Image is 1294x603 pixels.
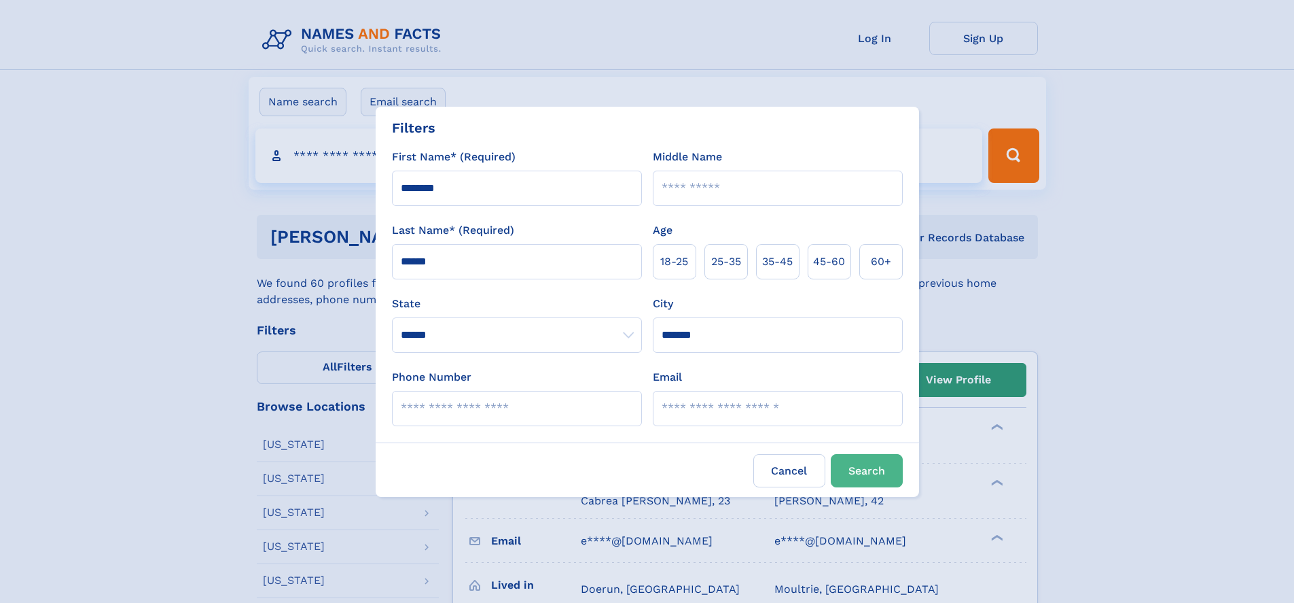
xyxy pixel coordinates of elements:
[653,149,722,165] label: Middle Name
[392,222,514,239] label: Last Name* (Required)
[871,254,891,270] span: 60+
[392,296,642,312] label: State
[762,254,793,270] span: 35‑45
[753,454,825,487] label: Cancel
[660,254,688,270] span: 18‑25
[392,149,516,165] label: First Name* (Required)
[392,118,435,138] div: Filters
[653,222,672,239] label: Age
[392,369,471,385] label: Phone Number
[813,254,845,270] span: 45‑60
[711,254,741,270] span: 25‑35
[653,296,673,312] label: City
[831,454,903,487] button: Search
[653,369,682,385] label: Email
